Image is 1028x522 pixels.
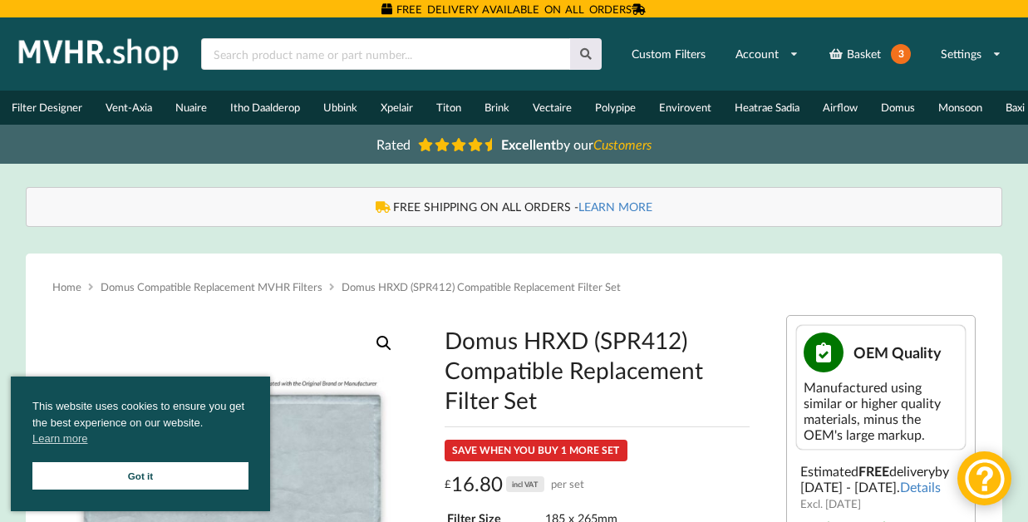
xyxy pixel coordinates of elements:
span: Excl. [DATE] [800,497,861,510]
div: cookieconsent [11,377,270,511]
span: by [DATE] - [DATE] [800,463,949,495]
span: 3 [891,44,911,64]
a: Rated Excellentby ourCustomers [365,130,664,158]
div: SAVE WHEN YOU BUY 1 MORE SET [445,440,628,461]
a: cookies - Learn more [32,431,87,447]
a: Monsoon [927,91,994,125]
b: FREE [858,463,889,479]
a: Home [52,280,81,293]
a: Domus [869,91,927,125]
i: Customers [593,136,652,152]
a: View full-screen image gallery [369,328,399,358]
a: Vectaire [521,91,583,125]
div: Manufactured using similar or higher quality materials, minus the OEM's large markup. [804,379,958,442]
a: Basket3 [818,35,922,73]
a: Envirovent [647,91,723,125]
div: 16.80 [445,471,585,497]
a: Ubbink [312,91,369,125]
a: Custom Filters [621,39,716,69]
a: Airflow [811,91,869,125]
span: £ [445,471,451,497]
input: Search product name or part number... [201,38,570,70]
div: incl VAT [506,476,544,492]
a: Brink [473,91,521,125]
a: Details [900,479,941,495]
a: LEARN MORE [578,199,652,214]
span: Domus HRXD (SPR412) Compatible Replacement Filter Set [342,280,621,293]
div: FREE SHIPPING ON ALL ORDERS - [43,199,985,215]
a: Vent-Axia [94,91,164,125]
a: Titon [425,91,473,125]
a: Itho Daalderop [219,91,312,125]
a: Account [725,39,809,69]
a: Got it cookie [32,462,248,490]
span: OEM Quality [853,343,942,362]
h1: Domus HRXD (SPR412) Compatible Replacement Filter Set [445,325,750,415]
span: Rated [376,136,411,152]
span: This website uses cookies to ensure you get the best experience on our website. [32,398,248,451]
span: by our [501,136,652,152]
a: Domus Compatible Replacement MVHR Filters [101,280,322,293]
a: Polypipe [583,91,647,125]
span: per set [551,471,584,497]
a: Heatrae Sadia [723,91,811,125]
a: Xpelair [369,91,425,125]
a: Nuaire [164,91,219,125]
a: Settings [930,39,1012,69]
img: mvhr.shop.png [12,33,186,75]
b: Excellent [501,136,556,152]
